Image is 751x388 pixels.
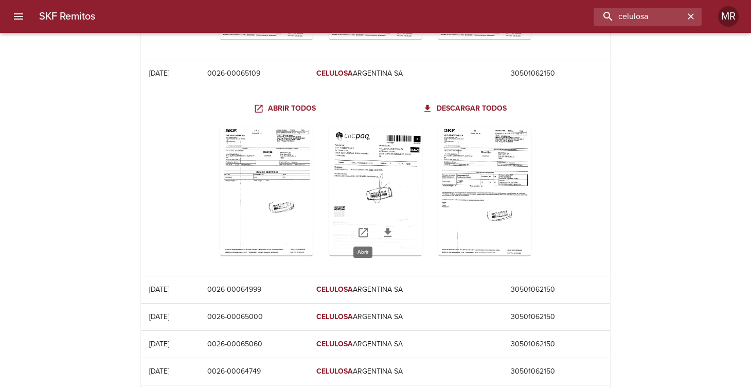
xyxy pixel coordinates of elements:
td: 30501062150 [503,60,610,87]
em: CELULOSA [316,69,353,78]
td: ARGENTINA SA [308,358,503,385]
em: CELULOSA [316,312,353,321]
h6: SKF Remitos [39,8,95,25]
td: [DATE] [141,331,199,358]
td: 30501062150 [503,304,610,330]
td: ARGENTINA SA [308,331,503,358]
div: Abrir información de usuario [718,6,739,27]
td: 30501062150 [503,276,610,303]
a: Descargar [375,220,400,245]
td: 0026-00065060 [199,331,308,358]
div: MR [718,6,739,27]
td: 0026-00065000 [199,304,308,330]
a: Descargar todos [420,99,511,118]
div: Arir imagen [220,127,313,255]
td: [DATE] [141,276,199,303]
td: [DATE] [141,358,199,385]
em: CELULOSA [316,285,353,294]
em: CELULOSA [316,367,353,376]
div: Arir imagen [329,127,422,255]
td: [DATE] [141,60,199,87]
td: 0026-00065109 [199,60,308,87]
div: Arir imagen [438,127,531,255]
td: [DATE] [141,304,199,330]
input: buscar [594,8,684,26]
td: ARGENTINA SA [308,60,503,87]
span: Abrir todos [256,102,316,115]
button: menu [6,4,31,29]
span: Descargar todos [424,102,507,115]
a: Abrir todos [252,99,320,118]
td: 0026-00064749 [199,358,308,385]
td: 0026-00064999 [199,276,308,303]
td: 30501062150 [503,358,610,385]
td: ARGENTINA SA [308,304,503,330]
td: 30501062150 [503,331,610,358]
td: ARGENTINA SA [308,276,503,303]
em: CELULOSA [316,340,353,348]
